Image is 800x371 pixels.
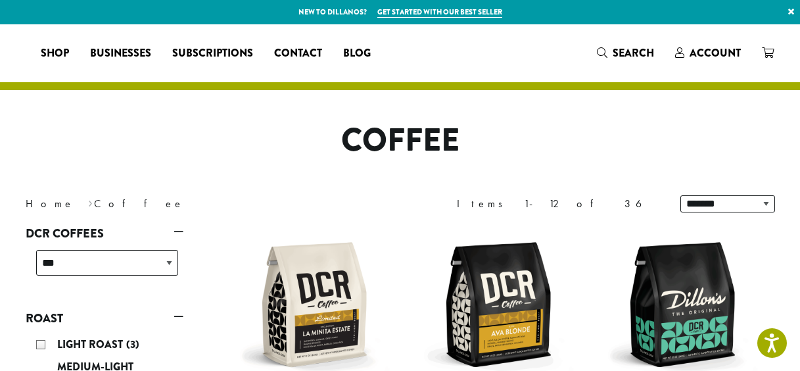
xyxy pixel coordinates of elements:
span: Search [613,45,654,61]
a: Get started with our best seller [377,7,502,18]
span: Shop [41,45,69,62]
span: Light Roast [57,337,126,352]
a: Search [586,42,665,64]
span: Account [690,45,741,61]
span: › [88,191,93,212]
nav: Breadcrumb [26,196,381,212]
div: DCR Coffees [26,245,183,291]
h1: Coffee [16,122,785,160]
span: (3) [126,337,139,352]
a: Shop [30,43,80,64]
span: Subscriptions [172,45,253,62]
span: Businesses [90,45,151,62]
span: Blog [343,45,371,62]
span: Contact [274,45,322,62]
a: Roast [26,307,183,330]
a: DCR Coffees [26,222,183,245]
a: Home [26,197,74,210]
div: Items 1-12 of 36 [457,196,661,212]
